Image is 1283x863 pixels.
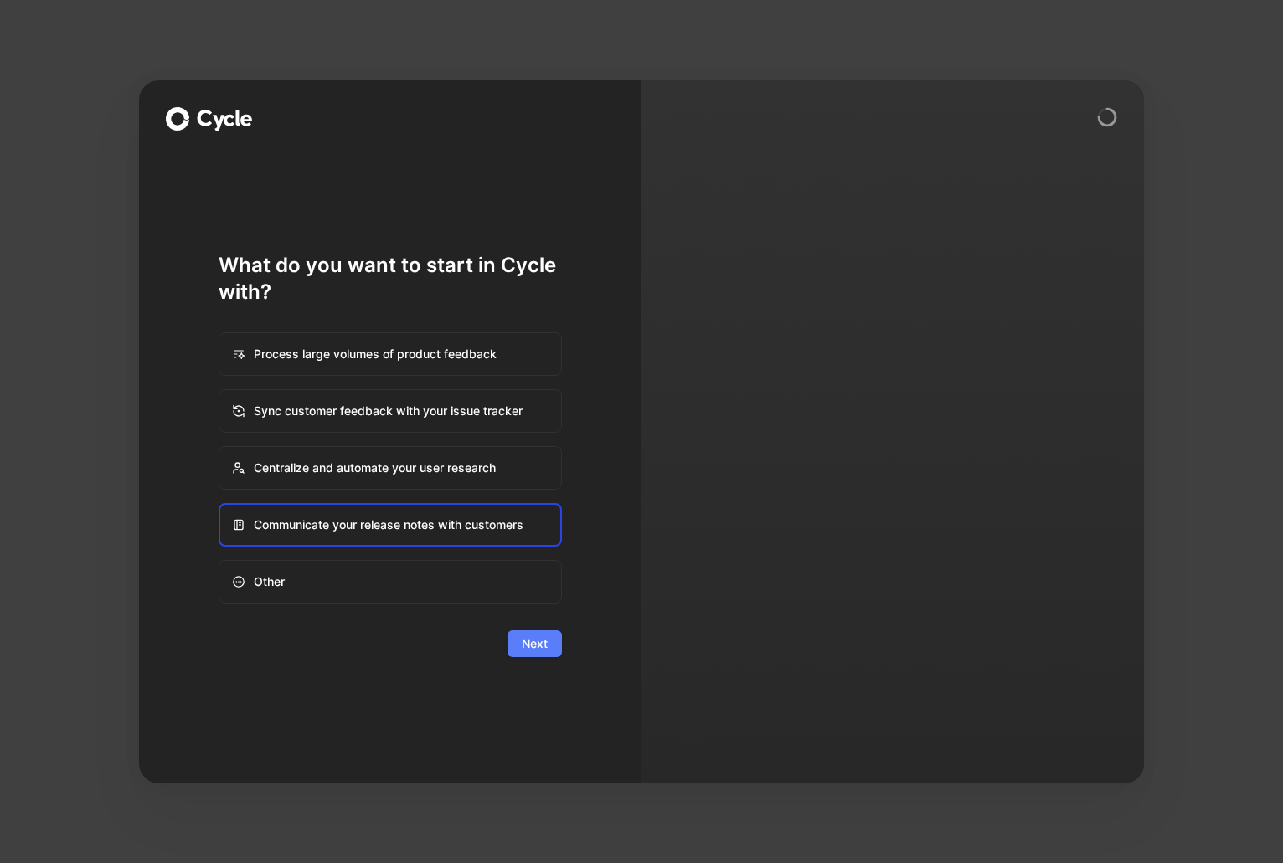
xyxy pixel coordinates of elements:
div: Communicate your release notes with customers [220,505,560,545]
h1: What do you want to start in Cycle with? [219,252,562,306]
button: Next [508,630,562,657]
div: Other [220,562,560,602]
span: Next [522,634,548,654]
div: Centralize and automate your user research [220,448,560,488]
div: Process large volumes of product feedback [220,334,560,374]
div: Sync customer feedback with your issue tracker [220,391,560,431]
